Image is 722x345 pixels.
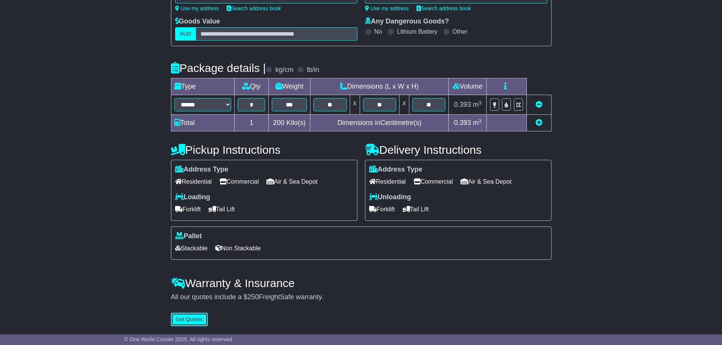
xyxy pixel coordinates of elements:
[208,203,235,215] span: Tail Lift
[417,5,471,11] a: Search address book
[175,242,208,254] span: Stackable
[269,115,310,131] td: Kilo(s)
[175,193,210,201] label: Loading
[171,293,551,301] div: All our quotes include a $ FreightSafe warranty.
[453,28,468,35] label: Other
[399,95,409,115] td: x
[369,193,411,201] label: Unloading
[171,78,234,95] td: Type
[171,313,208,326] button: Get Quotes
[365,144,551,156] h4: Delivery Instructions
[365,5,409,11] a: Use my address
[473,101,482,108] span: m
[266,176,318,187] span: Air & Sea Depot
[454,119,471,126] span: 0.393
[310,78,449,95] td: Dimensions (L x W x H)
[171,115,234,131] td: Total
[171,144,357,156] h4: Pickup Instructions
[403,203,429,215] span: Tail Lift
[413,176,453,187] span: Commercial
[215,242,261,254] span: Non Stackable
[175,17,220,26] label: Goods Value
[175,232,202,240] label: Pallet
[536,119,542,126] a: Add new item
[479,100,482,106] sup: 3
[369,176,406,187] span: Residential
[350,95,360,115] td: x
[369,165,423,174] label: Address Type
[273,119,285,126] span: 200
[275,66,293,74] label: kg/cm
[171,62,266,74] h4: Package details |
[449,78,487,95] td: Volume
[171,277,551,289] h4: Warranty & Insurance
[310,115,449,131] td: Dimensions in Centimetre(s)
[374,28,382,35] label: No
[369,203,395,215] span: Forklift
[473,119,482,126] span: m
[175,27,196,41] label: AUD
[219,176,259,187] span: Commercial
[124,336,234,342] span: © One World Courier 2025. All rights reserved.
[247,293,259,301] span: 250
[227,5,281,11] a: Search address book
[175,176,212,187] span: Residential
[454,101,471,108] span: 0.393
[175,5,219,11] a: Use my address
[269,78,310,95] td: Weight
[234,78,269,95] td: Qty
[365,17,449,26] label: Any Dangerous Goods?
[536,101,542,108] a: Remove this item
[175,165,229,174] label: Address Type
[307,66,319,74] label: lb/in
[460,176,512,187] span: Air & Sea Depot
[479,118,482,124] sup: 3
[397,28,437,35] label: Lithium Battery
[234,115,269,131] td: 1
[175,203,201,215] span: Forklift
